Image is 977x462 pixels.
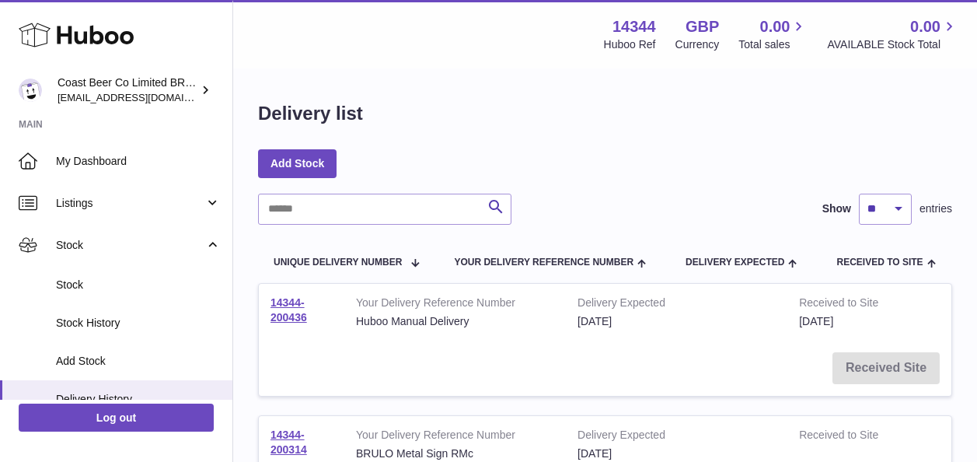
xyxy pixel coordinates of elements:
[56,238,204,253] span: Stock
[258,149,337,177] a: Add Stock
[56,154,221,169] span: My Dashboard
[919,201,952,216] span: entries
[686,16,719,37] strong: GBP
[738,37,808,52] span: Total sales
[822,201,851,216] label: Show
[56,354,221,369] span: Add Stock
[258,101,363,126] h1: Delivery list
[274,257,402,268] span: Unique Delivery Number
[760,16,790,37] span: 0.00
[56,316,221,331] span: Stock History
[604,37,656,52] div: Huboo Ref
[686,257,784,268] span: Delivery Expected
[19,404,214,432] a: Log out
[738,16,808,52] a: 0.00 Total sales
[675,37,720,52] div: Currency
[270,429,307,456] a: 14344-200314
[356,296,554,314] strong: Your Delivery Reference Number
[836,257,923,268] span: Received to Site
[270,296,307,324] a: 14344-200436
[56,196,204,211] span: Listings
[356,314,554,329] div: Huboo Manual Delivery
[612,16,656,37] strong: 14344
[356,428,554,446] strong: Your Delivery Reference Number
[577,314,776,329] div: [DATE]
[356,446,554,461] div: BRULO Metal Sign RMc
[799,315,833,327] span: [DATE]
[827,37,958,52] span: AVAILABLE Stock Total
[827,16,958,52] a: 0.00 AVAILABLE Stock Total
[577,296,776,314] strong: Delivery Expected
[58,91,229,103] span: [EMAIL_ADDRESS][DOMAIN_NAME]
[799,296,900,314] strong: Received to Site
[577,446,776,461] div: [DATE]
[56,278,221,292] span: Stock
[56,392,221,407] span: Delivery History
[19,79,42,102] img: internalAdmin-14344@internal.huboo.com
[58,75,197,105] div: Coast Beer Co Limited BRULO
[799,428,900,446] strong: Received to Site
[454,257,633,268] span: Your Delivery Reference Number
[577,428,776,446] strong: Delivery Expected
[910,16,940,37] span: 0.00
